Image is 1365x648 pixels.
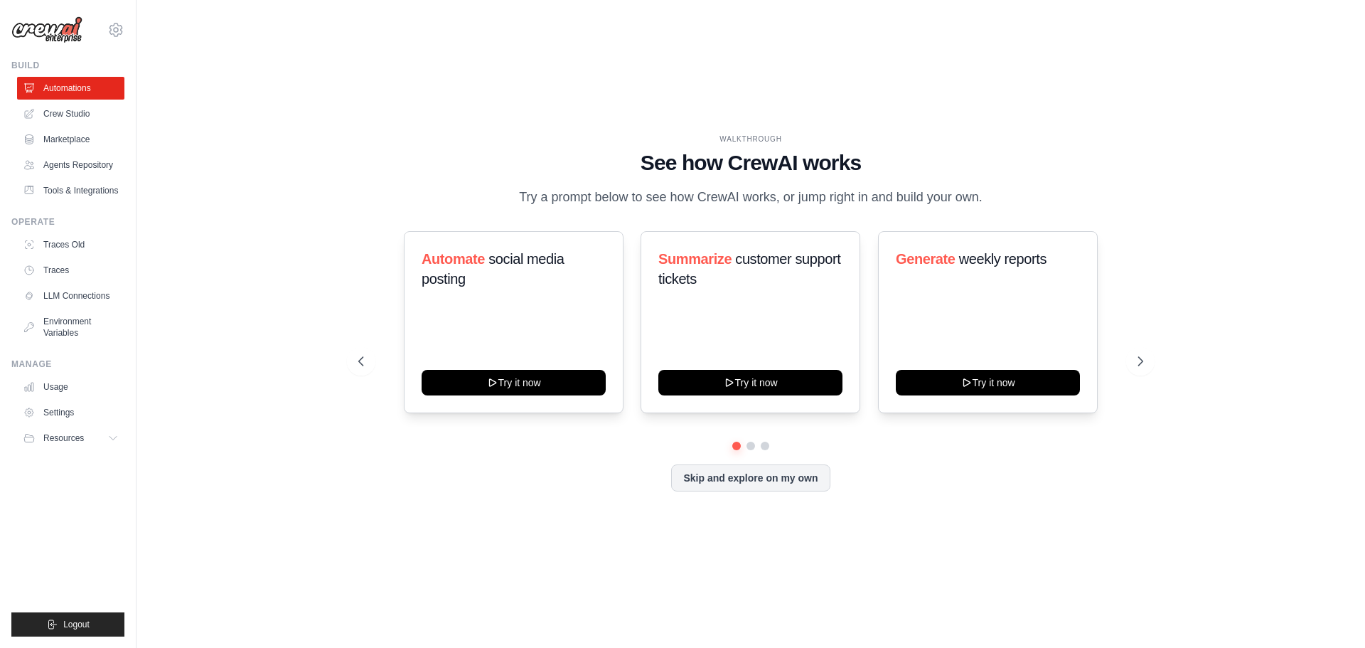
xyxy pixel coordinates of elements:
[17,77,124,100] a: Automations
[896,251,955,267] span: Generate
[512,187,990,208] p: Try a prompt below to see how CrewAI works, or jump right in and build your own.
[11,60,124,71] div: Build
[422,251,485,267] span: Automate
[43,432,84,444] span: Resources
[658,251,840,287] span: customer support tickets
[17,179,124,202] a: Tools & Integrations
[63,619,90,630] span: Logout
[422,251,564,287] span: social media posting
[11,216,124,228] div: Operate
[11,612,124,637] button: Logout
[17,427,124,450] button: Resources
[11,358,124,370] div: Manage
[17,285,124,307] a: LLM Connections
[422,370,606,395] button: Try it now
[17,310,124,344] a: Environment Variables
[17,259,124,282] a: Traces
[17,128,124,151] a: Marketplace
[671,464,830,492] button: Skip and explore on my own
[658,370,842,395] button: Try it now
[358,134,1143,144] div: WALKTHROUGH
[17,401,124,424] a: Settings
[17,376,124,398] a: Usage
[17,154,124,176] a: Agents Repository
[11,16,82,43] img: Logo
[958,251,1046,267] span: weekly reports
[358,150,1143,176] h1: See how CrewAI works
[658,251,732,267] span: Summarize
[17,102,124,125] a: Crew Studio
[17,233,124,256] a: Traces Old
[896,370,1080,395] button: Try it now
